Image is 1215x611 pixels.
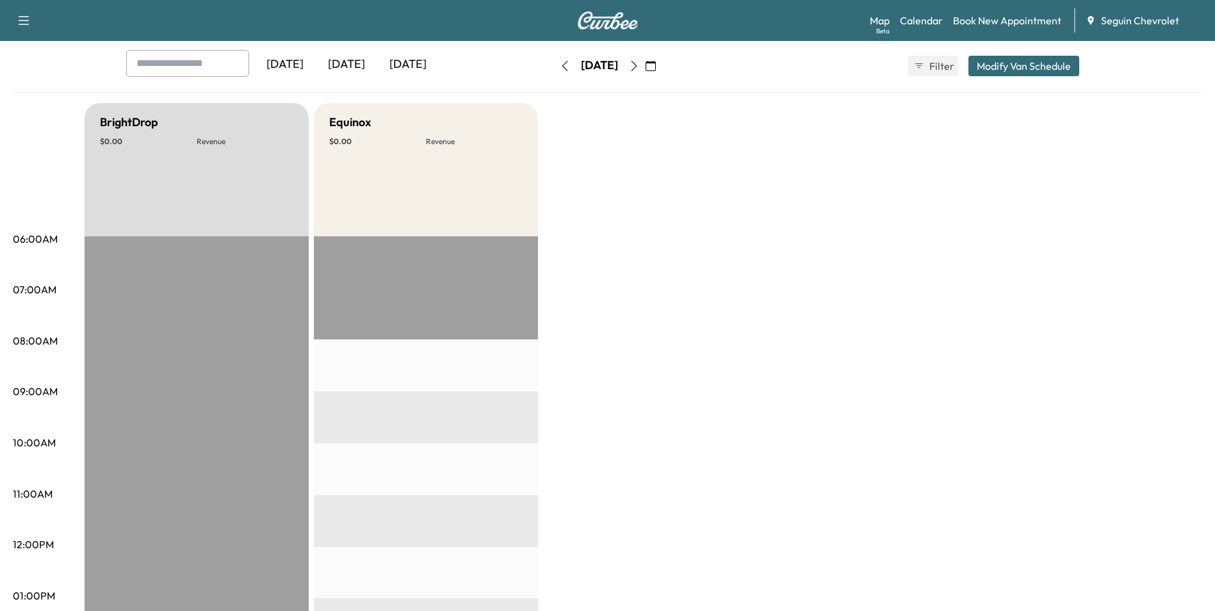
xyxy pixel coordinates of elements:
img: Curbee Logo [577,12,639,29]
p: 08:00AM [13,333,58,348]
h5: Equinox [329,113,371,131]
span: Filter [929,58,952,74]
a: Book New Appointment [953,13,1061,28]
p: 12:00PM [13,537,54,552]
p: 07:00AM [13,282,56,297]
p: Revenue [426,136,523,147]
a: Calendar [900,13,943,28]
p: $ 0.00 [100,136,197,147]
p: 10:00AM [13,435,56,450]
p: 09:00AM [13,384,58,399]
div: Beta [876,26,890,36]
div: [DATE] [316,50,377,79]
h5: BrightDrop [100,113,158,131]
div: [DATE] [377,50,439,79]
p: $ 0.00 [329,136,426,147]
p: Revenue [197,136,293,147]
div: [DATE] [254,50,316,79]
a: MapBeta [870,13,890,28]
span: Seguin Chevrolet [1101,13,1179,28]
p: 06:00AM [13,231,58,247]
div: [DATE] [581,58,618,74]
button: Modify Van Schedule [968,56,1079,76]
p: 01:00PM [13,588,55,603]
button: Filter [908,56,958,76]
p: 11:00AM [13,486,53,501]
